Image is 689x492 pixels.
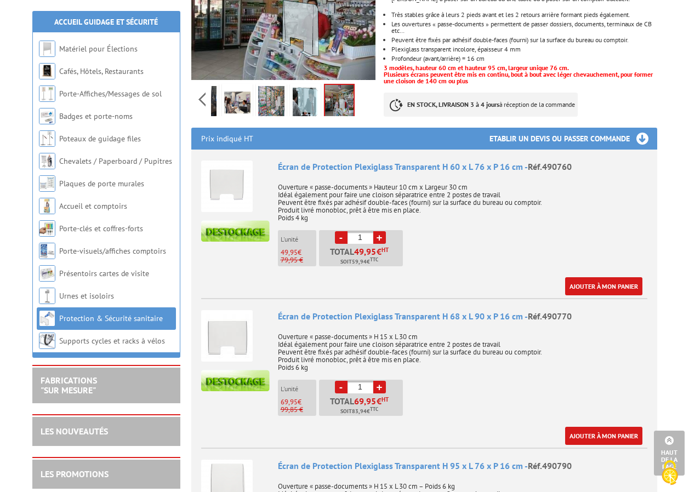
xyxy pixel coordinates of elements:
[377,397,381,405] span: €
[39,130,55,147] img: Poteaux de guidage files
[281,236,316,243] p: L'unité
[281,256,316,264] p: 79,95 €
[278,176,647,222] p: Ouverture « passe-documents » Hauteur 10 cm x Largeur 30 cm Idéal également pour faire une cloiso...
[354,397,377,405] span: 69,95
[565,277,642,295] a: Ajouter à mon panier
[370,406,378,412] sup: TTC
[201,128,253,150] p: Prix indiqué HT
[197,90,207,108] span: Previous
[59,336,165,346] a: Supports cycles et racks à vélos
[59,89,162,99] a: Porte-Affiches/Messages de sol
[59,246,166,256] a: Porte-visuels/affiches comptoirs
[407,100,499,108] strong: EN STOCK, LIVRAISON 3 à 4 jours
[281,406,316,414] p: 99,85 €
[391,21,657,34] p: Les ouvertures « passe-documents » permettent de passer dossiers, documents, terminaux de CB etc…
[292,86,318,120] img: ecran_protection_plexiglass_transparent_490760_5bis.jpg
[384,93,578,117] p: à réception de la commande
[278,460,647,472] div: Écran de Protection Plexiglass Transparent H 95 x L 76 x P 16 cm -
[39,220,55,237] img: Porte-clés et coffres-forts
[391,12,657,18] p: Très stables grâce à leurs 2 pieds avant et les 2 retours arrière formant pieds également.
[41,375,97,396] a: FABRICATIONS"Sur Mesure"
[59,44,138,54] a: Matériel pour Élections
[201,310,253,362] img: Écran de Protection Plexiglass Transparent H 68 x L 90 x P 16 cm
[373,231,386,244] a: +
[281,249,316,256] p: €
[278,310,647,323] div: Écran de Protection Plexiglass Transparent H 68 x L 90 x P 16 cm -
[59,179,144,188] a: Plaques de porte murales
[335,381,348,393] a: -
[59,134,141,144] a: Poteaux de guidage files
[381,396,389,403] sup: HT
[281,248,298,257] span: 49,95
[201,370,270,391] img: destockage
[59,201,127,211] a: Accueil et comptoirs
[39,108,55,124] img: Badges et porte-noms
[39,175,55,192] img: Plaques de porte murales
[528,161,572,172] span: Réf.490760
[39,265,55,282] img: Présentoirs cartes de visite
[281,398,316,406] p: €
[651,455,689,492] button: Cookies (fenêtre modale)
[281,397,298,407] span: 69,95
[391,55,657,62] li: Profondeur (avant/arrière) = 16 cm
[391,46,657,53] li: Plexiglass transparent incolore, épaisseur 4 mm
[41,426,108,437] a: LES NOUVEAUTÉS
[224,86,250,120] img: ecran_protection_plexiglass_transparent_490790_3bis.jpg
[39,63,55,79] img: Cafés, Hôtels, Restaurants
[370,256,378,262] sup: TTC
[59,66,144,76] a: Cafés, Hôtels, Restaurants
[39,243,55,259] img: Porte-visuels/affiches comptoirs
[384,64,569,72] font: 3 modèles, hauteur 60 cm et hauteur 95 cm, largeur unique 76 cm.
[352,258,367,266] span: 59,94
[335,231,348,244] a: -
[381,246,389,254] sup: HT
[322,247,403,266] p: Total
[59,313,163,323] a: Protection & Sécurité sanitaire
[352,407,367,416] span: 83,94
[340,407,378,416] span: Soit €
[59,291,114,301] a: Urnes et isoloirs
[391,37,657,43] p: Peuvent être fixés par adhésif double-faces (fourni) sur la surface du bureau ou comptoir.
[39,153,55,169] img: Chevalets / Paperboard / Pupitres
[201,220,270,242] img: destockage
[528,311,572,322] span: Réf.490770
[39,288,55,304] img: Urnes et isoloirs
[39,198,55,214] img: Accueil et comptoirs
[258,86,284,120] img: ecran_protection_plexiglass_transparent_490760_4.jpg
[39,333,55,349] img: Supports cycles et racks à vélos
[54,17,158,27] a: Accueil Guidage et Sécurité
[654,431,685,476] a: Haut de la page
[565,427,642,445] a: Ajouter à mon panier
[39,85,55,102] img: Porte-Affiches/Messages de sol
[373,381,386,393] a: +
[340,258,378,266] span: Soit €
[39,41,55,57] img: Matériel pour Élections
[325,85,354,119] img: ecran_protection_plexiglass_transparent_490760_6bis.jpg
[278,161,647,173] div: Écran de Protection Plexiglass Transparent H 60 x L 76 x P 16 cm -
[59,156,172,166] a: Chevalets / Paperboard / Pupitres
[528,460,572,471] span: Réf.490790
[281,385,316,393] p: L'unité
[59,111,133,121] a: Badges et porte-noms
[39,310,55,327] img: Protection & Sécurité sanitaire
[59,268,149,278] a: Présentoirs cartes de visite
[384,70,653,85] font: Plusieurs écrans peuvent être mis en continu, bout à bout avec léger chevauchement, pour former u...
[489,128,657,150] h3: Etablir un devis ou passer commande
[59,224,143,233] a: Porte-clés et coffres-forts
[377,247,381,256] span: €
[201,161,253,212] img: Écran de Protection Plexiglass Transparent H 60 x L 76 x P 16 cm
[656,459,684,487] img: Cookies (fenêtre modale)
[322,397,403,416] p: Total
[354,247,377,256] span: 49,95
[278,325,647,371] p: Ouverture « passe-documents » H 15 x L 30 cm Idéal également pour faire une cloison séparatrice e...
